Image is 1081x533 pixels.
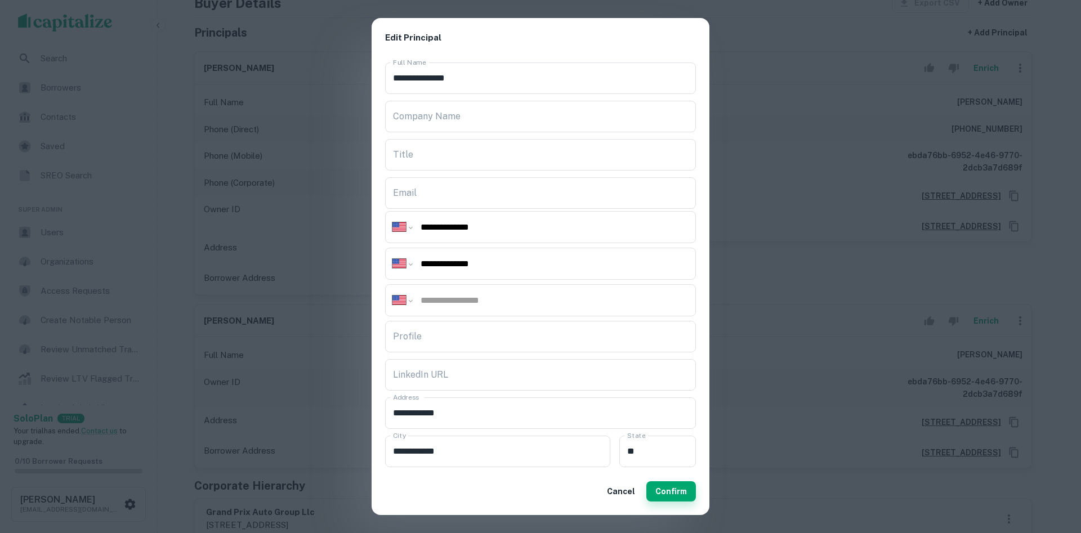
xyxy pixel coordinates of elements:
[602,481,640,501] button: Cancel
[1025,443,1081,497] iframe: Chat Widget
[393,392,419,402] label: Address
[393,57,426,67] label: Full Name
[393,431,406,440] label: City
[646,481,696,501] button: Confirm
[372,18,709,58] h2: Edit Principal
[627,431,645,440] label: State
